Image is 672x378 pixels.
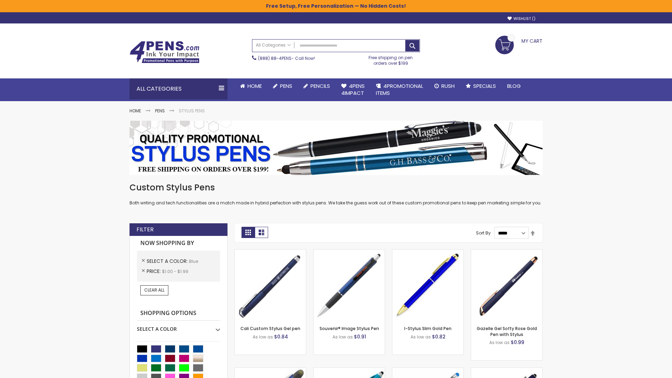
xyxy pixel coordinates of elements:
[314,250,385,321] img: Souvenir® Image Stylus Pen-Blue
[477,325,537,337] a: Gazelle Gel Softy Rose Gold Pen with Stylus
[147,258,189,265] span: Select A Color
[332,334,353,340] span: As low as
[136,226,154,233] strong: Filter
[392,367,463,373] a: Islander Softy Gel with Stylus - ColorJet Imprint-Blue
[280,82,292,90] span: Pens
[258,55,292,61] a: (888) 88-4PENS
[253,334,273,340] span: As low as
[129,121,542,175] img: Stylus Pens
[392,249,463,255] a: I-Stylus Slim Gold-Blue
[471,367,542,373] a: Custom Soft Touch® Metal Pens with Stylus-Blue
[314,249,385,255] a: Souvenir® Image Stylus Pen-Blue
[258,55,315,61] span: - Call Now!
[129,78,227,99] div: All Categories
[376,82,423,97] span: 4PROMOTIONAL ITEMS
[140,285,168,295] a: Clear All
[247,82,262,90] span: Home
[511,339,524,346] span: $0.99
[137,236,220,251] strong: Now Shopping by
[129,41,199,63] img: 4Pens Custom Pens and Promotional Products
[432,333,446,340] span: $0.82
[234,78,267,94] a: Home
[429,78,460,94] a: Rush
[392,250,463,321] img: I-Stylus Slim Gold-Blue
[411,334,431,340] span: As low as
[129,182,542,193] h1: Custom Stylus Pens
[354,333,366,340] span: $0.91
[310,82,330,90] span: Pencils
[129,182,542,206] div: Both writing and tech functionalities are a match made in hybrid perfection with stylus pens. We ...
[441,82,455,90] span: Rush
[320,325,379,331] a: Souvenir® Image Stylus Pen
[235,367,306,373] a: Souvenir® Jalan Highlighter Stylus Pen Combo-Blue
[370,78,429,101] a: 4PROMOTIONALITEMS
[274,333,288,340] span: $0.84
[189,258,198,264] span: Blue
[267,78,298,94] a: Pens
[147,268,162,275] span: Price
[144,287,164,293] span: Clear All
[162,268,188,274] span: $1.00 - $1.99
[240,325,300,331] a: Cali Custom Stylus Gel pen
[235,249,306,255] a: Cali Custom Stylus Gel pen-Blue
[252,40,294,51] a: All Categories
[314,367,385,373] a: Neon Stylus Highlighter-Pen Combo-Blue
[129,108,141,114] a: Home
[489,339,510,345] span: As low as
[336,78,370,101] a: 4Pens4impact
[507,82,521,90] span: Blog
[460,78,502,94] a: Specials
[179,108,205,114] strong: Stylus Pens
[404,325,451,331] a: I-Stylus Slim Gold Pen
[137,321,220,332] div: Select A Color
[241,227,255,238] strong: Grid
[473,82,496,90] span: Specials
[476,230,491,236] label: Sort By
[155,108,165,114] a: Pens
[256,42,291,48] span: All Categories
[507,16,535,21] a: Wishlist
[341,82,365,97] span: 4Pens 4impact
[362,52,420,66] div: Free shipping on pen orders over $199
[298,78,336,94] a: Pencils
[502,78,526,94] a: Blog
[137,306,220,321] strong: Shopping Options
[471,250,542,321] img: Gazelle Gel Softy Rose Gold Pen with Stylus-Blue
[471,249,542,255] a: Gazelle Gel Softy Rose Gold Pen with Stylus-Blue
[235,250,306,321] img: Cali Custom Stylus Gel pen-Blue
